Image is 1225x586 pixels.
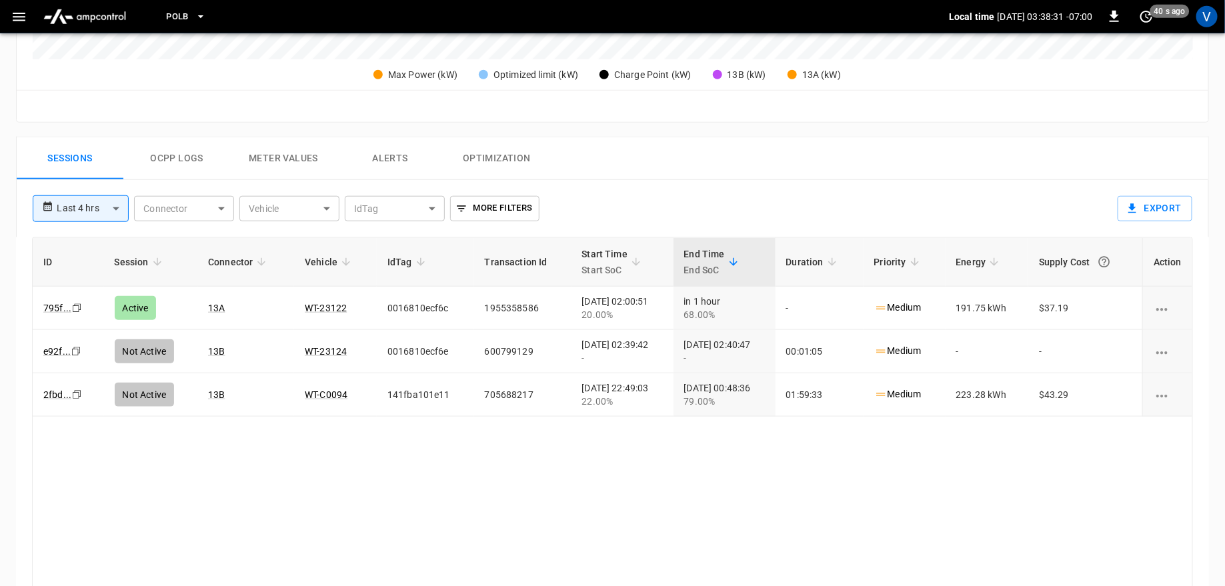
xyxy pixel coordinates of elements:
[123,137,230,180] button: Ocpp logs
[1150,5,1190,18] span: 40 s ago
[874,254,924,270] span: Priority
[1142,238,1192,287] th: Action
[71,301,84,315] div: copy
[684,295,765,321] div: in 1 hour
[70,344,83,359] div: copy
[115,383,175,407] div: Not Active
[684,381,765,408] div: [DATE] 00:48:36
[115,296,157,320] div: Active
[377,330,474,373] td: 0016810ecf6e
[1028,373,1142,417] td: $43.29
[474,373,571,417] td: 705688217
[208,346,225,357] a: 13B
[874,387,922,401] p: Medium
[388,68,457,82] div: Max Power (kW)
[71,387,84,402] div: copy
[230,137,337,180] button: Meter Values
[115,254,166,270] span: Session
[33,238,104,287] th: ID
[684,395,765,408] div: 79.00%
[582,295,663,321] div: [DATE] 02:00:51
[802,68,841,82] div: 13A (kW)
[208,303,225,313] a: 13A
[450,196,539,221] button: More Filters
[337,137,443,180] button: Alerts
[786,254,841,270] span: Duration
[956,254,1004,270] span: Energy
[582,246,646,278] span: Start TimeStart SoC
[684,308,765,321] div: 68.00%
[949,10,995,23] p: Local time
[474,238,571,287] th: Transaction Id
[208,389,225,400] a: 13B
[305,389,347,400] a: WT-C0094
[305,303,347,313] a: WT-23122
[776,373,864,417] td: 01:59:33
[443,137,550,180] button: Optimization
[1154,388,1182,401] div: charging session options
[161,4,211,30] button: PoLB
[377,287,474,330] td: 0016810ecf6c
[684,246,742,278] span: End TimeEnd SoC
[874,344,922,358] p: Medium
[493,68,578,82] div: Optimized limit (kW)
[17,137,123,180] button: Sessions
[998,10,1093,23] p: [DATE] 03:38:31 -07:00
[377,373,474,417] td: 141fba101e11
[305,346,347,357] a: WT-23124
[946,287,1028,330] td: 191.75 kWh
[614,68,692,82] div: Charge Point (kW)
[776,287,864,330] td: -
[728,68,766,82] div: 13B (kW)
[582,381,663,408] div: [DATE] 22:49:03
[684,246,725,278] div: End Time
[684,338,765,365] div: [DATE] 02:40:47
[1136,6,1157,27] button: set refresh interval
[582,246,628,278] div: Start Time
[582,338,663,365] div: [DATE] 02:39:42
[946,373,1028,417] td: 223.28 kWh
[474,287,571,330] td: 1955358586
[387,254,429,270] span: IdTag
[946,330,1028,373] td: -
[43,346,71,357] a: e92f...
[33,238,1192,417] table: sessions table
[874,301,922,315] p: Medium
[43,389,71,400] a: 2fbd...
[1154,345,1182,358] div: charging session options
[684,351,765,365] div: -
[582,351,663,365] div: -
[1028,287,1142,330] td: $37.19
[57,196,129,221] div: Last 4 hrs
[115,339,175,363] div: Not Active
[474,330,571,373] td: 600799129
[43,303,71,313] a: 795f...
[1039,250,1132,274] div: Supply Cost
[1092,250,1116,274] button: The cost of your charging session based on your supply rates
[1196,6,1218,27] div: profile-icon
[582,308,663,321] div: 20.00%
[166,9,189,25] span: PoLB
[776,330,864,373] td: 00:01:05
[208,254,270,270] span: Connector
[684,262,725,278] p: End SoC
[582,262,628,278] p: Start SoC
[1154,301,1182,315] div: charging session options
[38,4,131,29] img: ampcontrol.io logo
[1028,330,1142,373] td: -
[582,395,663,408] div: 22.00%
[305,254,355,270] span: Vehicle
[1118,196,1192,221] button: Export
